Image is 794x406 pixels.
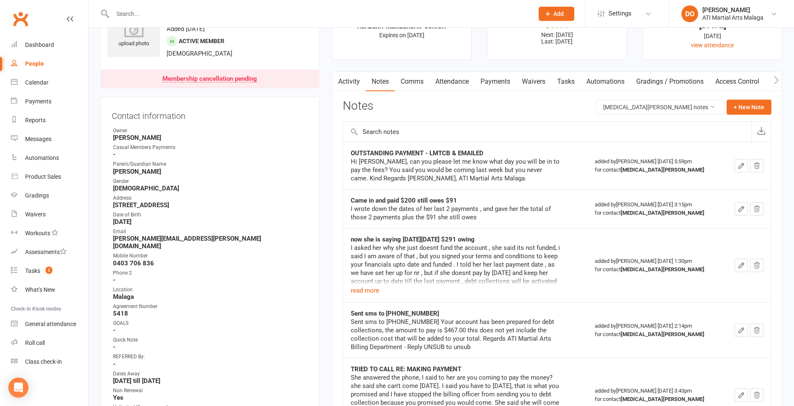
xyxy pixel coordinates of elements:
[11,224,88,243] a: Workouts
[113,276,308,284] strong: -
[11,334,88,352] a: Roll call
[113,370,308,378] div: Dates Away
[113,303,308,311] div: Agreement Number
[351,149,483,157] strong: OUTSTANDING PAYMENT - LMTCB & EMAILED
[113,293,308,301] strong: Malaga
[553,10,564,17] span: Add
[595,200,715,217] div: added by [PERSON_NAME] [DATE] 3:15pm
[351,157,560,182] div: Hi [PERSON_NAME], can you please let me know what day you will be in to pay the fees? You said yo...
[595,157,715,174] div: added by [PERSON_NAME] [DATE] 5:59pm
[113,144,308,152] div: Casual Members Payments
[113,134,308,141] strong: [PERSON_NAME]
[551,72,581,91] a: Tasks
[581,72,630,91] a: Automations
[11,262,88,280] a: Tasks 2
[113,353,308,361] div: REFERRED By:
[351,310,439,317] strong: Sent sms to [PHONE_NUMBER]
[691,42,734,49] a: view attendance
[167,25,205,33] time: Added [DATE]
[395,72,429,91] a: Comms
[595,330,715,339] div: for contact
[516,72,551,91] a: Waivers
[113,228,308,236] div: Email
[25,286,55,293] div: What's New
[621,167,704,173] strong: [MEDICAL_DATA][PERSON_NAME]
[11,280,88,299] a: What's New
[25,339,45,346] div: Roll call
[113,269,308,277] div: Phone 2
[595,395,715,403] div: for contact
[25,267,40,274] div: Tasks
[343,100,373,115] h3: Notes
[25,117,46,123] div: Reports
[11,130,88,149] a: Messages
[113,218,308,226] strong: [DATE]
[630,72,709,91] a: Gradings / Promotions
[11,167,88,186] a: Product Sales
[621,210,704,216] strong: [MEDICAL_DATA][PERSON_NAME]
[25,249,67,255] div: Assessments
[702,6,763,14] div: [PERSON_NAME]
[113,310,308,317] strong: 5418
[475,72,516,91] a: Payments
[495,21,619,29] div: $0.00
[621,331,704,337] strong: [MEDICAL_DATA][PERSON_NAME]
[11,243,88,262] a: Assessments
[11,54,88,73] a: People
[351,205,560,221] div: I wrote down the dates of her last 2 payments , and gave her the total of those 2 payments plus t...
[681,5,698,22] div: DO
[609,4,632,23] span: Settings
[113,252,308,260] div: Mobile Number
[113,260,308,267] strong: 0403 706 836
[113,235,308,250] strong: [PERSON_NAME][EMAIL_ADDRESS][PERSON_NAME][DOMAIN_NAME]
[113,211,308,219] div: Date of Birth
[621,266,704,272] strong: [MEDICAL_DATA][PERSON_NAME]
[595,257,715,274] div: added by [PERSON_NAME] [DATE] 1:30pm
[25,79,49,86] div: Calendar
[702,14,763,21] div: ATI Martial Arts Malaga
[113,194,308,202] div: Address
[113,377,308,385] strong: [DATE] till [DATE]
[595,265,715,274] div: for contact
[25,230,50,236] div: Workouts
[709,72,765,91] a: Access Control
[113,177,308,185] div: Gender
[113,127,308,135] div: Owner
[25,154,59,161] div: Automations
[429,72,475,91] a: Attendance
[650,21,774,29] div: [DATE]
[595,322,715,339] div: added by [PERSON_NAME] [DATE] 2:14pm
[113,336,308,344] div: Quick Note
[113,286,308,294] div: Location
[113,168,308,175] strong: [PERSON_NAME]
[351,197,457,204] strong: Came in and paid $200 still owes $91
[113,360,308,368] strong: -
[595,166,715,174] div: for contact
[25,192,49,199] div: Gradings
[351,285,379,296] button: read more
[25,60,44,67] div: People
[351,236,475,243] strong: now she is saying [DATE][DATE] $291 owing
[46,267,52,274] span: 2
[113,343,308,351] strong: -
[10,8,31,29] a: Clubworx
[11,315,88,334] a: General attendance kiosk mode
[343,122,751,142] input: Search notes
[25,173,61,180] div: Product Sales
[113,326,308,334] strong: -
[650,31,774,41] div: [DATE]
[11,73,88,92] a: Calendar
[595,209,715,217] div: for contact
[11,205,88,224] a: Waivers
[11,186,88,205] a: Gradings
[113,387,308,395] div: Non Renewal
[11,36,88,54] a: Dashboard
[11,92,88,111] a: Payments
[25,41,54,48] div: Dashboard
[539,7,574,21] button: Add
[113,319,308,327] div: GOALS
[727,100,771,115] button: + New Note
[25,211,46,218] div: Waivers
[113,394,308,401] strong: Yes
[179,38,224,44] span: Active member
